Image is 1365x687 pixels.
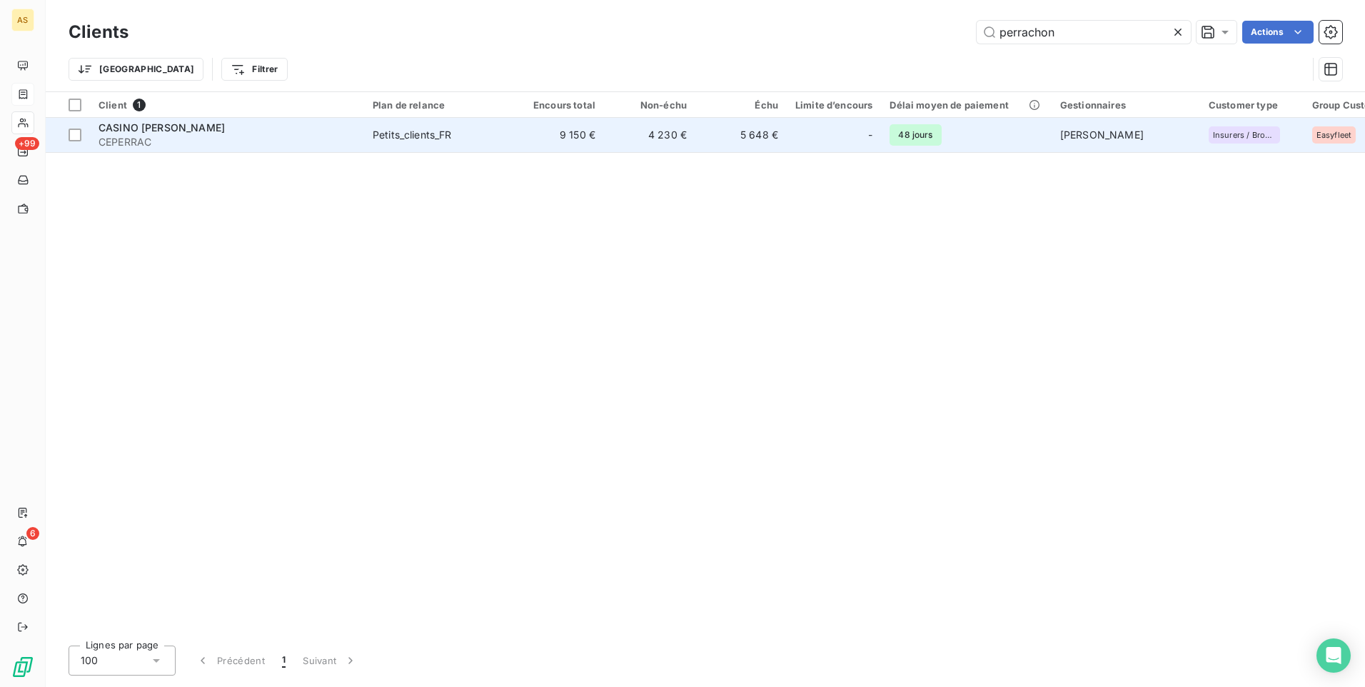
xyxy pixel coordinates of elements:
div: Échu [704,99,778,111]
h3: Clients [69,19,129,45]
span: CEPERRAC [99,135,356,149]
input: Rechercher [977,21,1191,44]
div: Gestionnaires [1060,99,1192,111]
div: Encours total [521,99,595,111]
span: CASINO [PERSON_NAME] [99,121,225,134]
div: Non-échu [613,99,687,111]
div: Délai moyen de paiement [890,99,1042,111]
span: +99 [15,137,39,150]
div: Plan de relance [373,99,504,111]
button: Actions [1242,21,1314,44]
span: - [868,128,872,142]
span: [PERSON_NAME] [1060,129,1144,141]
td: 5 648 € [695,118,787,152]
div: Customer type [1209,99,1295,111]
button: Filtrer [221,58,287,81]
span: 1 [282,653,286,668]
span: 48 jours [890,124,941,146]
span: 100 [81,653,98,668]
span: Client [99,99,127,111]
button: 1 [273,646,294,676]
span: 6 [26,527,39,540]
button: Précédent [187,646,273,676]
button: [GEOGRAPHIC_DATA] [69,58,203,81]
div: Open Intercom Messenger [1316,638,1351,673]
div: Petits_clients_FR [373,128,452,142]
button: Suivant [294,646,366,676]
div: Limite d’encours [795,99,872,111]
td: 4 230 € [604,118,695,152]
img: Logo LeanPay [11,656,34,678]
td: 9 150 € [513,118,604,152]
span: Easyfleet [1316,131,1351,139]
span: 1 [133,99,146,111]
span: Insurers / Brokers [1213,131,1276,139]
div: AS [11,9,34,31]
